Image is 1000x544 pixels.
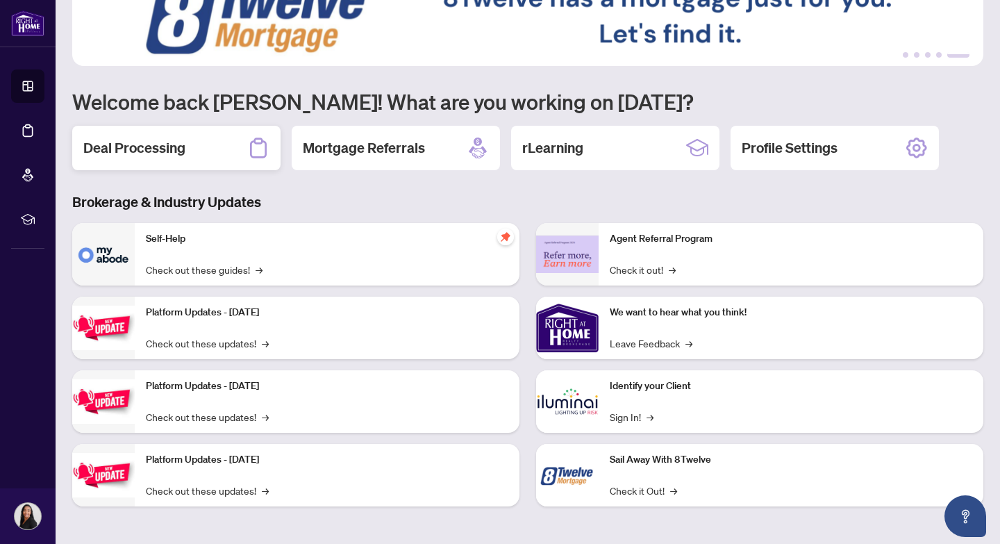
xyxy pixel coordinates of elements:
[72,306,135,349] img: Platform Updates - July 21, 2025
[146,483,269,498] a: Check out these updates!→
[83,138,185,158] h2: Deal Processing
[11,10,44,36] img: logo
[497,229,514,245] span: pushpin
[925,52,931,58] button: 3
[647,409,653,425] span: →
[536,370,599,433] img: Identify your Client
[610,483,677,498] a: Check it Out!→
[72,453,135,497] img: Platform Updates - June 23, 2025
[72,223,135,286] img: Self-Help
[72,379,135,423] img: Platform Updates - July 8, 2025
[742,138,837,158] h2: Profile Settings
[536,297,599,359] img: We want to hear what you think!
[262,336,269,351] span: →
[610,262,676,277] a: Check it out!→
[610,336,692,351] a: Leave Feedback→
[536,444,599,506] img: Sail Away With 8Twelve
[146,305,508,320] p: Platform Updates - [DATE]
[72,192,983,212] h3: Brokerage & Industry Updates
[903,52,908,58] button: 1
[146,336,269,351] a: Check out these updates!→
[610,231,972,247] p: Agent Referral Program
[947,52,969,58] button: 5
[303,138,425,158] h2: Mortgage Referrals
[936,52,942,58] button: 4
[610,452,972,468] p: Sail Away With 8Twelve
[944,495,986,537] button: Open asap
[15,503,41,529] img: Profile Icon
[146,262,262,277] a: Check out these guides!→
[146,452,508,468] p: Platform Updates - [DATE]
[685,336,692,351] span: →
[146,231,508,247] p: Self-Help
[262,409,269,425] span: →
[146,379,508,394] p: Platform Updates - [DATE]
[610,305,972,320] p: We want to hear what you think!
[522,138,583,158] h2: rLearning
[72,88,983,115] h1: Welcome back [PERSON_NAME]! What are you working on [DATE]?
[256,262,262,277] span: →
[670,483,677,498] span: →
[262,483,269,498] span: →
[146,409,269,425] a: Check out these updates!→
[536,236,599,274] img: Agent Referral Program
[610,379,972,394] p: Identify your Client
[914,52,919,58] button: 2
[610,409,653,425] a: Sign In!→
[669,262,676,277] span: →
